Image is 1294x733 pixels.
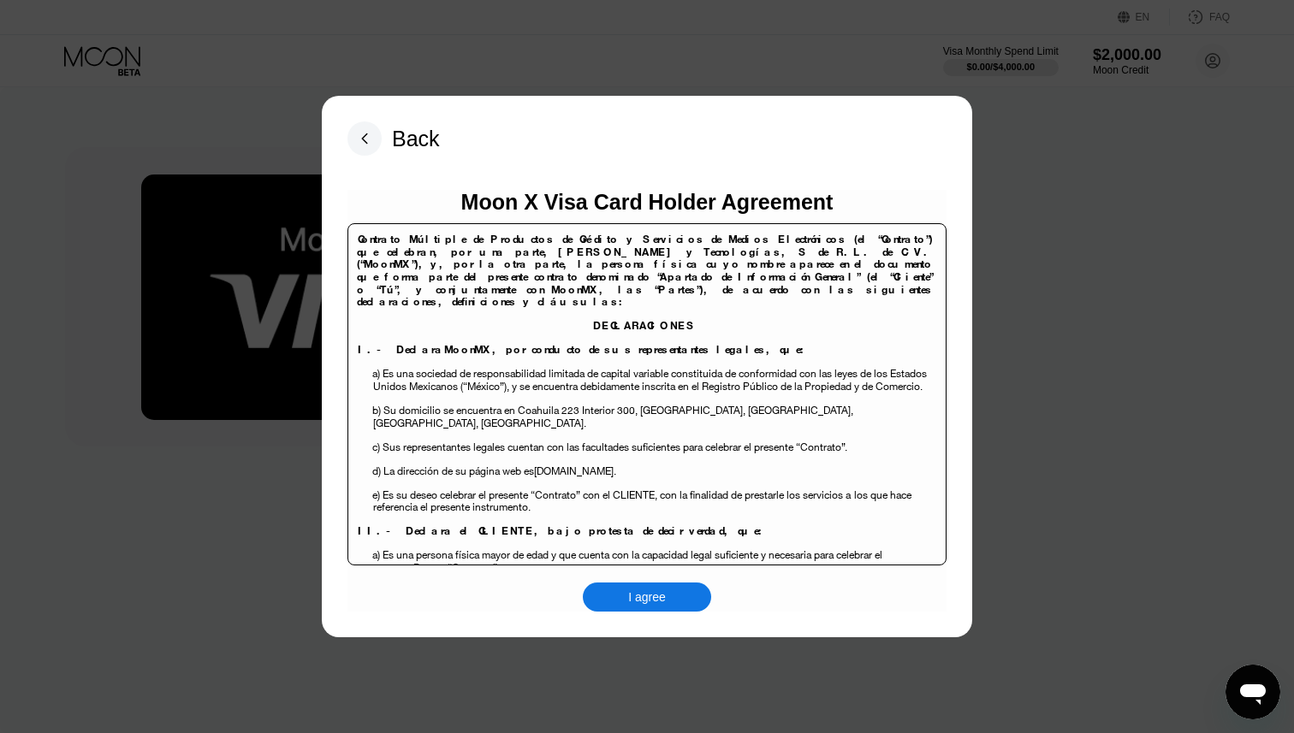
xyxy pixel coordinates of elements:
span: c [372,440,377,454]
div: Back [347,121,440,156]
span: d [372,464,378,478]
div: Moon X Visa Card Holder Agreement [461,190,834,215]
span: , [GEOGRAPHIC_DATA], [GEOGRAPHIC_DATA]. [373,403,854,430]
span: los que hace referencia el presente instrumento. [373,488,912,515]
span: Contrato Múltiple de Productos de Crédito y Servicios de Medios Electrónicos (el “Contrato”) que ... [357,232,932,259]
div: I agree [583,582,711,612]
span: MoonMX [444,342,492,357]
span: ) Sus representantes legales cuentan con las facultades suficientes para celebrar el presente “Co... [377,440,847,454]
span: e [372,488,377,502]
span: ) La dirección de su página web es [378,464,534,478]
span: [DOMAIN_NAME]. [534,464,616,478]
span: b) Su domicilio se encuentra en [372,403,515,417]
span: ) Es su deseo celebrar el presente “Contrato” con el CLIENTE, con la finalidad de prestarle los s... [377,488,838,502]
div: I agree [628,589,666,605]
span: s a [838,488,851,502]
span: y, por la otra parte, la persona física cuyo nombre aparece en el documento que forma parte del p... [357,257,933,296]
span: II.- Declara el CLIENTE, bajo protesta de decir verdad, que: [358,523,766,538]
span: a) Es una persona física mayor de edad y que cuenta con la capacidad legal suficiente y necesaria... [372,547,882,575]
span: DECLARACIONES [593,318,697,333]
span: a) Es una sociedad de responsabilidad limitada de capital variable constituida de conformidad con... [372,366,927,393]
iframe: Button to launch messaging window [1226,665,1280,719]
span: [PERSON_NAME] y Tecnologías, S de R.L. de C.V. (“MoonMX”), [357,245,933,272]
div: Back [392,127,440,151]
span: Coahuila 223 Interior 300, [GEOGRAPHIC_DATA], [GEOGRAPHIC_DATA] [518,403,851,417]
span: I.- Declara [358,342,444,357]
span: MoonMX [551,282,599,297]
span: , por conducto de sus representantes legales, que: [492,342,808,357]
span: , las “Partes”), de acuerdo con las siguientes declaraciones, definiciones y cláusulas: [357,282,933,310]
